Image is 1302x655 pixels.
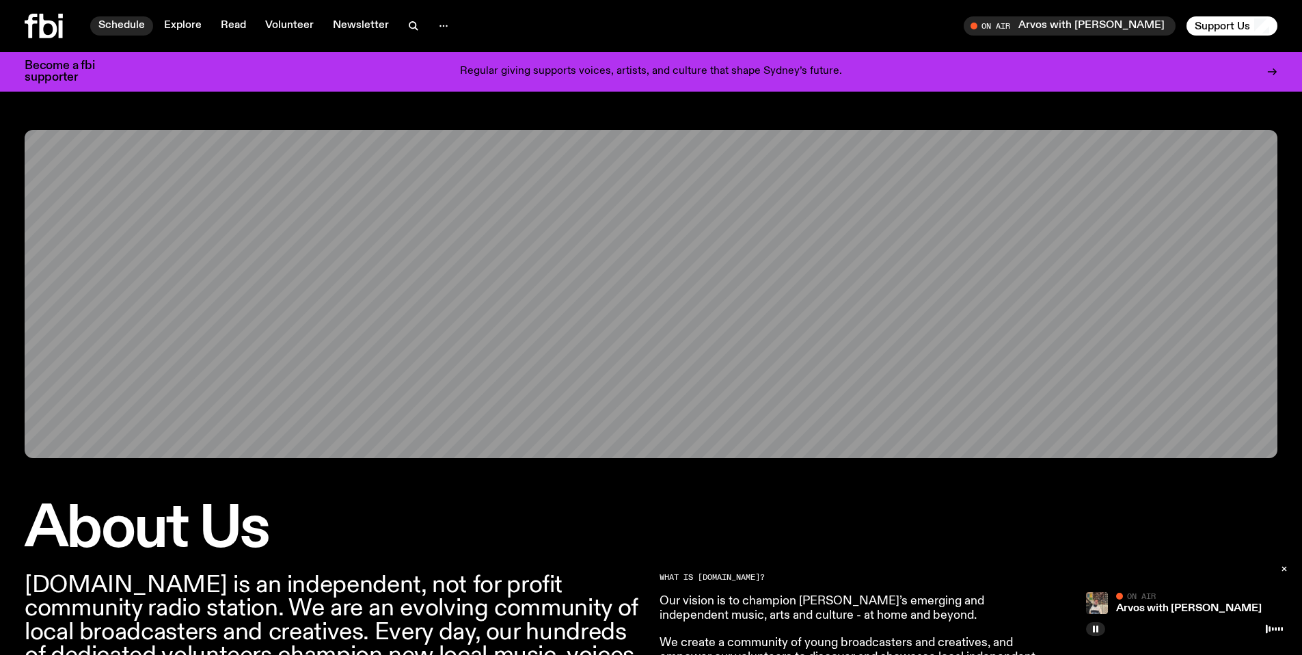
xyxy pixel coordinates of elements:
[1186,16,1277,36] button: Support Us
[1195,20,1250,32] span: Support Us
[257,16,322,36] a: Volunteer
[964,16,1176,36] button: On AirArvos with [PERSON_NAME]
[25,60,112,83] h3: Become a fbi supporter
[156,16,210,36] a: Explore
[660,594,1053,624] p: Our vision is to champion [PERSON_NAME]’s emerging and independent music, arts and culture - at h...
[90,16,153,36] a: Schedule
[213,16,254,36] a: Read
[1127,591,1156,600] span: On Air
[1116,603,1262,614] a: Arvos with [PERSON_NAME]
[660,574,1053,581] h2: What is [DOMAIN_NAME]?
[325,16,397,36] a: Newsletter
[460,66,842,78] p: Regular giving supports voices, artists, and culture that shape Sydney’s future.
[25,502,643,557] h1: About Us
